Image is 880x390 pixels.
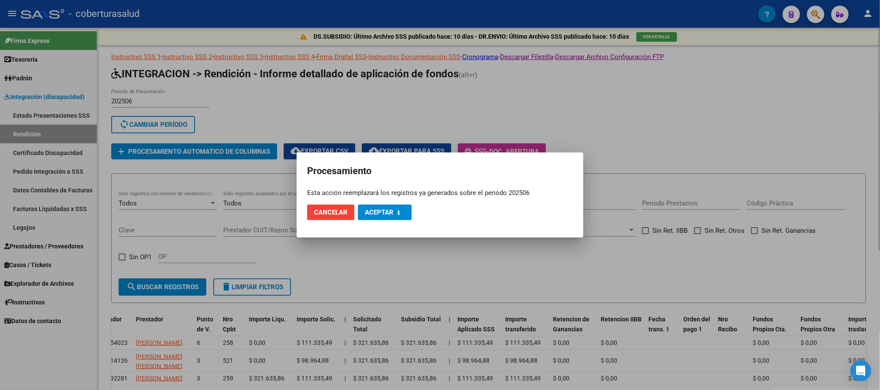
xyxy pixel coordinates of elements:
[314,208,347,216] span: Cancelar
[365,208,394,216] span: Aceptar
[850,360,871,381] div: Open Intercom Messenger
[358,205,412,220] button: Aceptar
[307,163,573,179] h2: Procesamiento
[307,188,573,198] div: Esta acción reemplazará los registros ya generados sobre el periodo 202506
[307,205,354,220] button: Cancelar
